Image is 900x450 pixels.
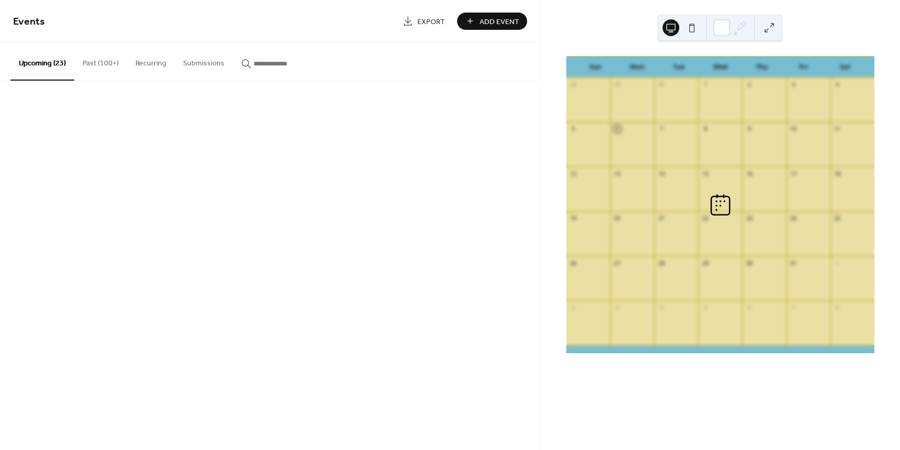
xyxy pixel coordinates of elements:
[613,215,621,222] div: 20
[834,81,841,88] div: 4
[701,259,709,267] div: 29
[699,57,741,77] div: Wed
[745,303,753,311] div: 6
[616,57,658,77] div: Mon
[701,303,709,311] div: 5
[569,303,577,311] div: 2
[701,81,709,88] div: 1
[10,42,74,81] button: Upcoming (23)
[745,81,753,88] div: 2
[175,42,233,80] button: Submissions
[13,12,45,32] span: Events
[701,125,709,133] div: 8
[790,215,798,222] div: 24
[745,125,753,133] div: 9
[834,215,841,222] div: 25
[480,16,519,27] span: Add Event
[575,57,617,77] div: Sun
[701,215,709,222] div: 22
[741,57,783,77] div: Thu
[790,81,798,88] div: 3
[745,215,753,222] div: 23
[834,170,841,177] div: 18
[745,259,753,267] div: 30
[657,81,665,88] div: 30
[834,125,841,133] div: 11
[457,13,527,30] button: Add Event
[569,170,577,177] div: 12
[395,13,453,30] a: Export
[74,42,127,80] button: Past (100+)
[613,259,621,267] div: 27
[613,125,621,133] div: 6
[657,170,665,177] div: 14
[790,125,798,133] div: 10
[417,16,445,27] span: Export
[569,215,577,222] div: 19
[790,259,798,267] div: 31
[569,125,577,133] div: 5
[613,170,621,177] div: 13
[657,259,665,267] div: 28
[824,57,866,77] div: Sat
[783,57,825,77] div: Fri
[658,57,700,77] div: Tue
[834,259,841,267] div: 1
[127,42,175,80] button: Recurring
[657,125,665,133] div: 7
[569,259,577,267] div: 26
[657,303,665,311] div: 4
[834,303,841,311] div: 8
[790,170,798,177] div: 17
[657,215,665,222] div: 21
[790,303,798,311] div: 7
[569,81,577,88] div: 28
[745,170,753,177] div: 16
[613,81,621,88] div: 29
[701,170,709,177] div: 15
[613,303,621,311] div: 3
